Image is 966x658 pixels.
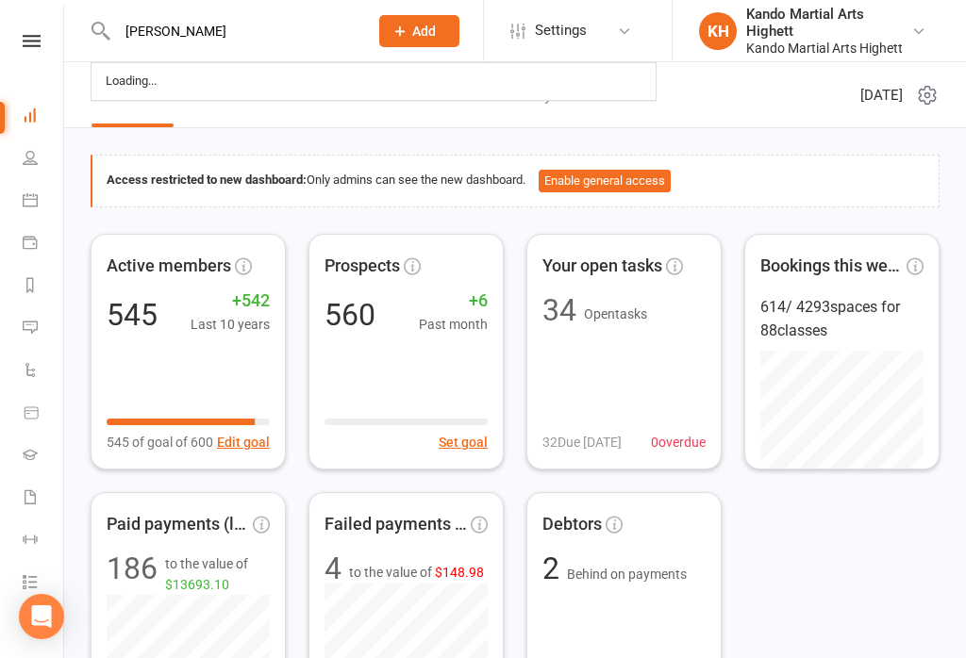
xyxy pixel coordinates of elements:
span: $13693.10 [165,577,229,592]
input: Search... [111,18,355,44]
span: 2 [542,551,567,586]
a: Dashboard [23,96,65,139]
span: [DATE] [860,84,903,107]
div: Only admins can see the new dashboard. [107,170,924,192]
span: Open tasks [584,306,647,321]
div: 545 [107,300,158,330]
a: Product Sales [23,393,65,436]
a: Payments [23,223,65,266]
span: $148.98 [435,565,484,580]
div: Loading... [100,68,162,95]
div: Kando Martial Arts Highett [746,6,911,40]
button: Enable general access [539,170,671,192]
span: Paid payments (last 7d) [107,511,249,538]
span: to the value of [165,553,270,596]
div: 4 [325,553,341,584]
span: +6 [419,288,488,315]
span: 0 overdue [651,432,706,452]
span: Active members [107,253,231,280]
span: 32 Due [DATE] [542,432,622,452]
a: Calendar [23,181,65,223]
button: Edit goal [217,432,270,452]
span: Debtors [542,511,602,538]
div: Kando Martial Arts Highett [746,40,911,57]
span: Bookings this week [760,253,903,280]
span: Behind on payments [567,567,687,582]
span: Your open tasks [542,253,662,280]
span: to the value of [349,562,484,583]
a: People [23,139,65,181]
button: Set goal [439,432,488,452]
button: Add [379,15,459,47]
span: 545 of goal of 600 [107,432,213,452]
div: 560 [325,300,375,330]
div: KH [699,12,737,50]
span: Add [412,24,436,39]
span: Failed payments (last 30d) [325,511,467,538]
div: 34 [542,295,576,325]
span: Settings [535,9,587,52]
div: 614 / 4293 spaces for 88 classes [760,295,924,343]
div: 186 [107,553,158,596]
span: +542 [191,288,270,315]
strong: Access restricted to new dashboard: [107,173,307,187]
span: Last 10 years [191,314,270,335]
span: Prospects [325,253,400,280]
span: Past month [419,314,488,335]
div: Open Intercom Messenger [19,594,64,639]
a: Reports [23,266,65,308]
